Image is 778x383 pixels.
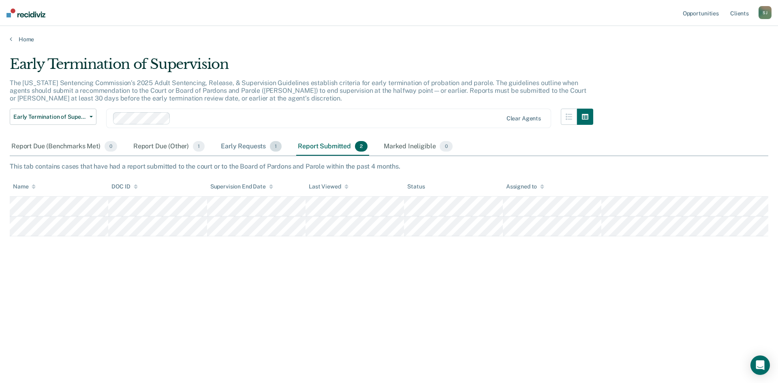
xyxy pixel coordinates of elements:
div: Report Due (Benchmarks Met)0 [10,138,119,156]
div: S J [759,6,772,19]
div: Last Viewed [309,183,348,190]
div: Early Requests1 [219,138,283,156]
div: Assigned to [506,183,544,190]
div: Report Submitted2 [296,138,369,156]
span: 0 [440,141,452,152]
img: Recidiviz [6,9,45,17]
div: Early Termination of Supervision [10,56,593,79]
a: Home [10,36,768,43]
span: Early Termination of Supervision [13,113,86,120]
div: This tab contains cases that have had a report submitted to the court or to the Board of Pardons ... [10,163,768,170]
button: Early Termination of Supervision [10,109,96,125]
span: 1 [193,141,205,152]
button: SJ [759,6,772,19]
div: Supervision End Date [210,183,273,190]
p: The [US_STATE] Sentencing Commission’s 2025 Adult Sentencing, Release, & Supervision Guidelines e... [10,79,586,102]
span: 0 [105,141,117,152]
div: Open Intercom Messenger [750,355,770,375]
span: 1 [270,141,282,152]
div: DOC ID [111,183,137,190]
div: Name [13,183,36,190]
div: Marked Ineligible0 [382,138,454,156]
div: Report Due (Other)1 [132,138,206,156]
div: Clear agents [507,115,541,122]
div: Status [407,183,425,190]
span: 2 [355,141,368,152]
